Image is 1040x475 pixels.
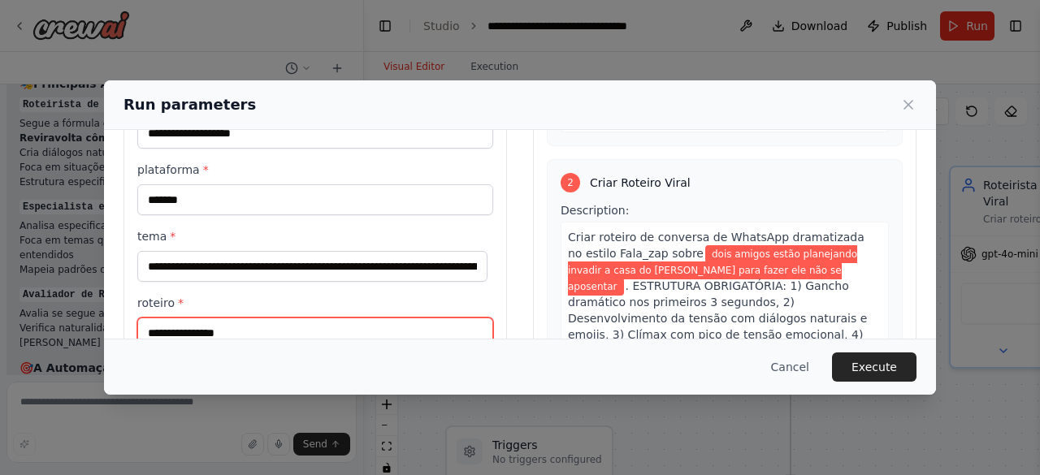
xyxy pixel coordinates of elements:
label: tema [137,228,493,244]
span: Criar Roteiro Viral [590,175,691,191]
span: . ESTRUTURA OBRIGATÓRIA: 1) Gancho dramático nos primeiros 3 segundos, 2) Desenvolvimento da tens... [568,279,869,374]
div: 2 [561,173,580,192]
label: roteiro [137,295,493,311]
span: Variable: tema [568,245,857,296]
button: Cancel [758,352,822,382]
span: Criar roteiro de conversa de WhatsApp dramatizada no estilo Fala_zap sobre [568,231,864,260]
span: Description: [561,204,629,217]
h2: Run parameters [123,93,256,116]
button: Execute [832,352,916,382]
label: plataforma [137,162,493,178]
